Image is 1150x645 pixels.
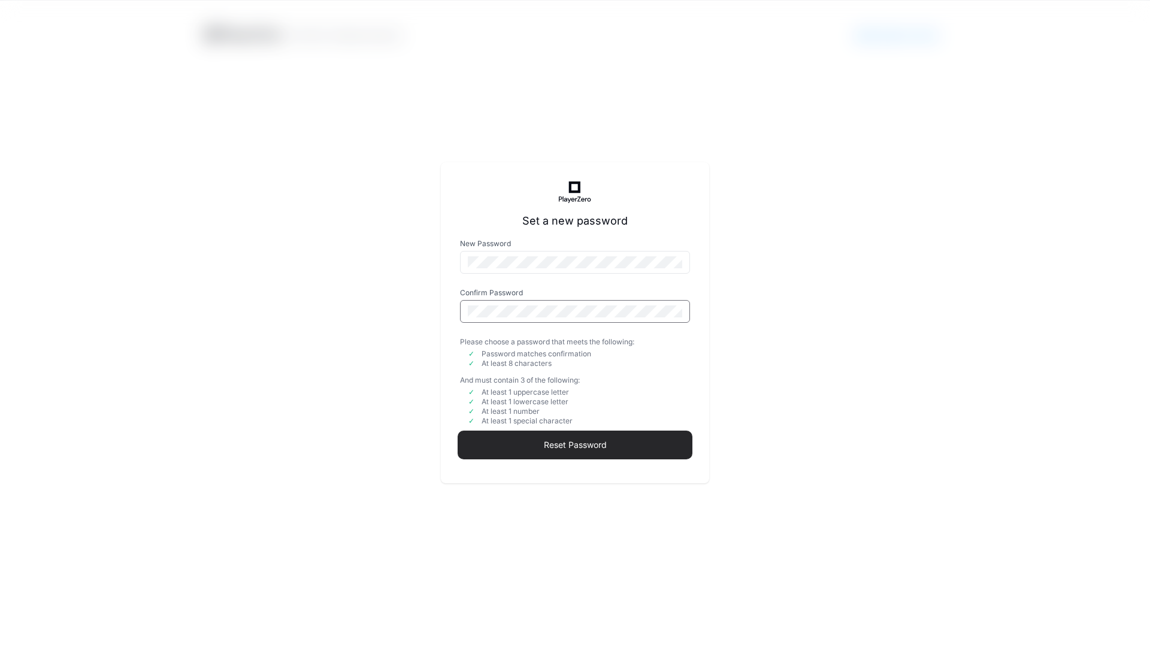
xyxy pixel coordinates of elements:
[460,288,690,298] label: Confirm Password
[482,407,690,416] div: At least 1 number
[460,213,690,229] p: Set a new password
[460,439,690,451] span: Reset Password
[460,376,690,385] div: And must contain 3 of the following:
[482,416,690,426] div: At least 1 special character
[482,349,690,359] div: Password matches confirmation
[482,387,690,397] div: At least 1 uppercase letter
[460,337,690,347] div: Please choose a password that meets the following:
[482,397,690,407] div: At least 1 lowercase letter
[460,433,690,457] button: Reset Password
[460,239,690,249] label: New Password
[482,359,690,368] div: At least 8 characters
